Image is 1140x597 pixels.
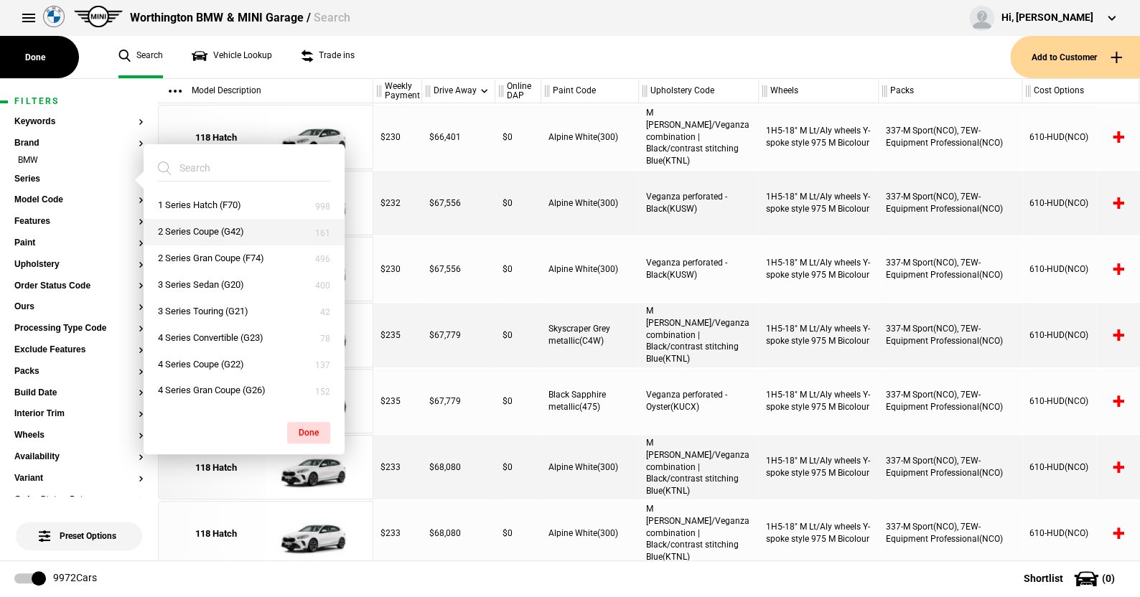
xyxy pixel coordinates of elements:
div: $67,556 [422,237,495,301]
section: Ours [14,302,144,324]
img: cosySec [266,105,365,170]
section: Upholstery [14,260,144,281]
button: Features [14,217,144,227]
div: Worthington BMW & MINI Garage / [130,10,350,26]
section: Order Status Code [14,281,144,303]
div: $233 [373,435,422,499]
button: Processing Type Code [14,324,144,334]
div: 1H5-18" M Lt/Aly wheels Y-spoke style 975 M Bicolour [759,435,879,499]
section: Processing Type Code [14,324,144,345]
button: Order Status Code [14,281,144,291]
button: Order Status Category [14,495,144,505]
div: M [PERSON_NAME]/Veganza combination | Black/contrast stitching Blue(KTNL) [639,105,759,169]
div: $68,080 [422,435,495,499]
div: Cost Options [1022,79,1139,103]
div: 1H5-18" M Lt/Aly wheels Y-spoke style 975 M Bicolour [759,303,879,367]
div: $235 [373,369,422,433]
a: 118 Hatch [166,436,266,500]
div: Alpine White(300) [541,105,639,169]
button: 3 Series Touring (G21) [144,298,345,325]
div: Hi, [PERSON_NAME] [1001,11,1093,25]
img: cosySec [266,436,365,500]
div: 610-HUD(NCO) [1022,105,1139,169]
button: 2 Series Gran Coupe (F74) [144,245,345,272]
div: 1H5-18" M Lt/Aly wheels Y-spoke style 975 M Bicolour [759,105,879,169]
div: 337-M Sport(NCO), 7EW-Equipment Professional(NCO) [879,171,1022,235]
div: M [PERSON_NAME]/Veganza combination | Black/contrast stitching Blue(KTNL) [639,501,759,565]
button: 4 Series Gran Coupe (G26) [144,377,345,404]
div: Skyscraper Grey metallic(C4W) [541,303,639,367]
li: BMW [14,154,144,169]
span: Preset Options [42,513,116,541]
section: Exclude Features [14,345,144,367]
div: $66,401 [422,105,495,169]
div: $0 [495,435,541,499]
section: Packs [14,367,144,388]
h1: Filters [14,97,144,106]
button: Ours [14,302,144,312]
span: Search [313,11,350,24]
div: 1H5-18" M Lt/Aly wheels Y-spoke style 975 M Bicolour [759,501,879,565]
div: Alpine White(300) [541,501,639,565]
button: Availability [14,452,144,462]
img: cosySec [266,502,365,566]
div: 118 Hatch [195,527,237,540]
div: $0 [495,303,541,367]
div: 1H5-18" M Lt/Aly wheels Y-spoke style 975 M Bicolour [759,171,879,235]
div: $0 [495,171,541,235]
div: Weekly Payment [373,79,421,103]
section: Features [14,217,144,238]
div: Veganza perforated - Oyster(KUCX) [639,369,759,433]
div: 337-M Sport(NCO), 7EW-Equipment Professional(NCO) [879,303,1022,367]
div: 9972 Cars [53,571,97,586]
div: M [PERSON_NAME]/Veganza combination | Black/contrast stitching Blue(KTNL) [639,303,759,367]
a: Trade ins [301,36,355,78]
button: Build Date [14,388,144,398]
button: 4 Series Convertible (G23) [144,325,345,352]
button: Done [287,422,330,443]
div: Veganza perforated - Black(KUSW) [639,171,759,235]
div: Packs [879,79,1022,103]
div: Drive Away [422,79,495,103]
section: Keywords [14,117,144,138]
button: 4 Series Coupe (G22) [144,352,345,378]
button: Variant [14,474,144,484]
section: Interior Trim [14,409,144,431]
span: Shortlist [1024,573,1063,583]
div: Online DAP [495,79,541,103]
div: $0 [495,237,541,301]
div: 610-HUD(NCO) [1022,171,1139,235]
div: $232 [373,171,422,235]
div: 118 Hatch [195,461,237,474]
button: 2 Series Coupe (G42) [144,219,345,245]
a: 118 Hatch [166,105,266,170]
div: Paint Code [541,79,638,103]
div: Alpine White(300) [541,171,639,235]
div: $230 [373,105,422,169]
a: Vehicle Lookup [192,36,272,78]
section: BrandBMW [14,138,144,174]
button: Interior Trim [14,409,144,419]
section: Series [14,174,144,196]
div: Alpine White(300) [541,435,639,499]
section: Model Code [14,195,144,217]
span: ( 0 ) [1102,573,1115,583]
input: Search [158,155,313,181]
a: Search [118,36,163,78]
section: Build Date [14,388,144,410]
button: Paint [14,238,144,248]
div: $67,779 [422,303,495,367]
div: 118 Hatch [195,131,237,144]
div: $233 [373,501,422,565]
div: 610-HUD(NCO) [1022,501,1139,565]
div: 610-HUD(NCO) [1022,237,1139,301]
button: Keywords [14,117,144,127]
section: Paint [14,238,144,260]
div: 610-HUD(NCO) [1022,435,1139,499]
div: Alpine White(300) [541,237,639,301]
div: Black Sapphire metallic(475) [541,369,639,433]
div: Upholstery Code [639,79,758,103]
div: Veganza perforated - Black(KUSW) [639,237,759,301]
div: $235 [373,303,422,367]
div: 337-M Sport(NCO), 7EW-Equipment Professional(NCO) [879,237,1022,301]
